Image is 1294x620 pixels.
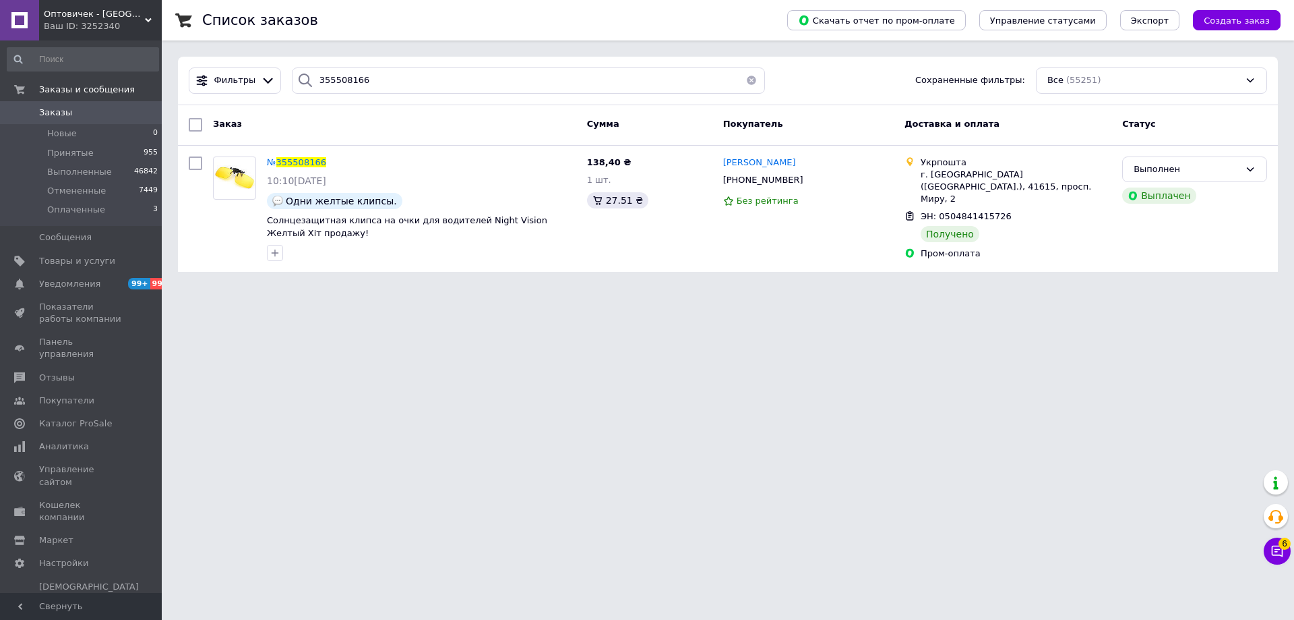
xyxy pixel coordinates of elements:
span: (55251) [1066,75,1101,85]
span: Панель управления [39,336,125,360]
a: [PERSON_NAME] [723,157,796,169]
div: Пром-оплата [921,248,1111,260]
img: :speech_balloon: [272,196,283,206]
span: Сохраненные фильтры: [915,74,1025,87]
span: Статус [1122,119,1156,129]
span: 10:10[DATE] [267,175,326,186]
span: [DEMOGRAPHIC_DATA] и счета [39,581,139,618]
div: Выплачен [1122,188,1196,204]
span: 1 шт. [587,175,611,185]
span: Отмененные [47,185,106,197]
span: Сумма [587,119,619,129]
span: 955 [144,147,158,159]
span: Уведомления [39,278,100,290]
span: 99+ [150,278,173,289]
div: Выполнен [1134,163,1239,177]
button: Управление статусами [979,10,1107,30]
span: Создать заказ [1204,16,1270,26]
span: Отзывы [39,372,75,384]
span: Покупатель [723,119,783,129]
div: Получено [921,226,979,242]
div: Ваш ID: 3252340 [44,20,162,32]
div: Укрпошта [921,157,1111,169]
span: Оптовичек - Одесса [44,8,145,20]
span: 7449 [139,185,158,197]
h1: Список заказов [202,12,318,28]
span: 99+ [128,278,150,289]
span: Управление сайтом [39,463,125,488]
span: Фильтры [214,74,256,87]
span: Экспорт [1131,16,1169,26]
div: 27.51 ₴ [587,192,648,208]
button: Экспорт [1120,10,1179,30]
span: 3 [153,204,158,216]
span: Сообщения [39,231,92,244]
div: г. [GEOGRAPHIC_DATA] ([GEOGRAPHIC_DATA].), 41615, просп. Миру, 2 [921,169,1111,206]
span: Одни желтые клипсы. [286,196,397,206]
span: Товары и услуги [39,255,115,267]
span: Управление статусами [990,16,1096,26]
button: Скачать отчет по пром-оплате [787,10,966,30]
span: Настройки [39,557,88,569]
span: Выполненные [47,166,112,178]
button: Чат с покупателем6 [1264,538,1291,565]
span: Скачать отчет по пром-оплате [798,14,955,26]
span: Все [1047,74,1064,87]
span: ЭН: 0504841415726 [921,211,1012,221]
span: 6 [1278,538,1291,550]
span: Аналитика [39,441,89,453]
button: Очистить [738,67,765,94]
span: Доставка и оплата [904,119,999,129]
a: №355508166 [267,157,326,167]
input: Поиск [7,47,159,72]
img: Фото товару [214,162,255,194]
span: Новые [47,128,77,140]
span: Каталог ProSale [39,418,112,430]
span: Заказы [39,107,72,119]
span: Кошелек компании [39,499,125,524]
span: 0 [153,128,158,140]
span: 46842 [134,166,158,178]
span: Показатели работы компании [39,301,125,325]
span: № [267,157,276,167]
a: Создать заказ [1179,15,1281,25]
input: Поиск по номеру заказа, ФИО покупателя, номеру телефона, Email, номеру накладной [292,67,765,94]
span: Покупатели [39,395,94,407]
button: Создать заказ [1193,10,1281,30]
span: Заказы и сообщения [39,84,135,96]
span: 355508166 [276,157,326,167]
span: 138,40 ₴ [587,157,631,167]
a: Солнцезащитная клипса на очки для водителей Night Vision Желтый Хіт продажу! [267,215,547,238]
a: Фото товару [213,157,256,200]
span: [PERSON_NAME] [723,157,796,167]
span: Маркет [39,534,73,546]
span: Принятые [47,147,94,159]
span: Без рейтинга [737,196,799,206]
span: Заказ [213,119,242,129]
span: [PHONE_NUMBER] [723,175,803,185]
span: Оплаченные [47,204,105,216]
